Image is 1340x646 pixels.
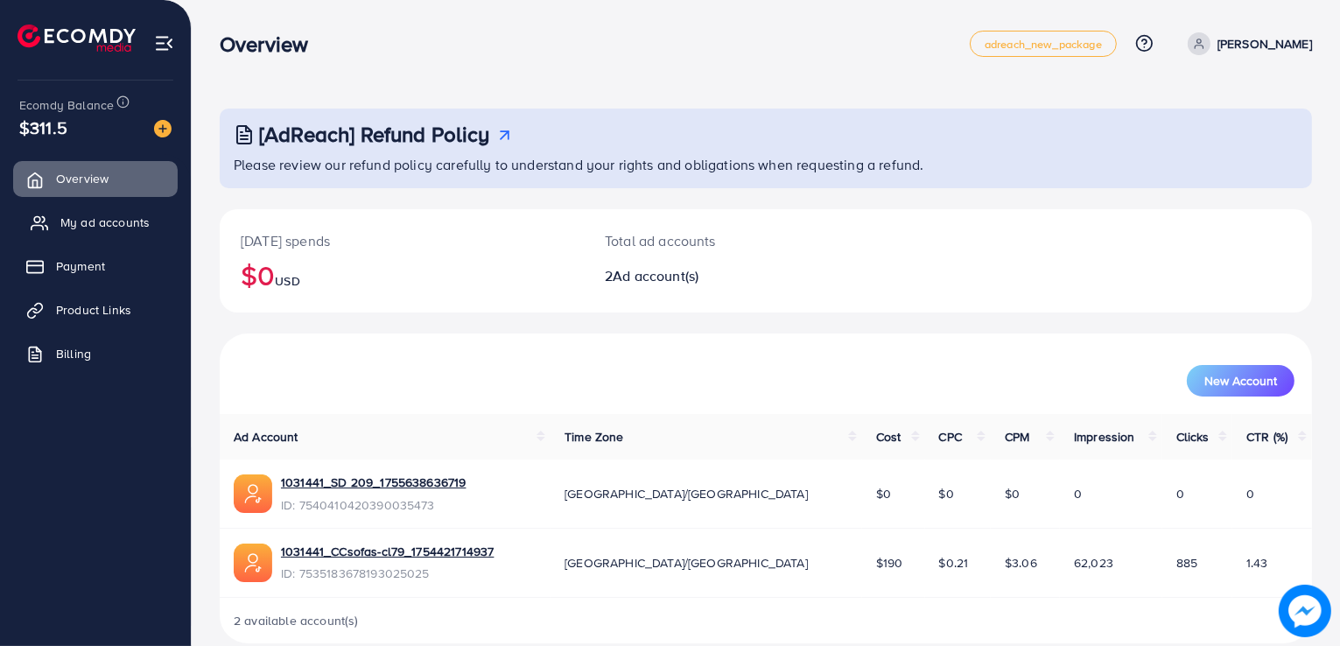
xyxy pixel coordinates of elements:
a: 1031441_SD 209_1755638636719 [281,474,466,491]
span: Time Zone [565,428,623,446]
span: $0.21 [939,554,969,572]
span: 0 [1246,485,1254,502]
span: $3.06 [1005,554,1037,572]
h3: [AdReach] Refund Policy [259,122,490,147]
span: 0 [1176,485,1184,502]
span: USD [275,272,299,290]
span: Impression [1074,428,1135,446]
span: $190 [876,554,903,572]
img: image [1279,585,1330,636]
span: My ad accounts [60,214,150,231]
span: CPC [939,428,962,446]
span: New Account [1204,375,1277,387]
span: Cost [876,428,902,446]
span: $0 [1005,485,1020,502]
span: Clicks [1176,428,1210,446]
span: [GEOGRAPHIC_DATA]/[GEOGRAPHIC_DATA] [565,485,808,502]
p: Please review our refund policy carefully to understand your rights and obligations when requesti... [234,154,1301,175]
span: ID: 7540410420390035473 [281,496,466,514]
img: ic-ads-acc.e4c84228.svg [234,544,272,582]
span: ID: 7535183678193025025 [281,565,494,582]
span: 1.43 [1246,554,1268,572]
a: Overview [13,161,178,196]
a: My ad accounts [13,205,178,240]
button: New Account [1187,365,1294,397]
span: [GEOGRAPHIC_DATA]/[GEOGRAPHIC_DATA] [565,554,808,572]
span: Overview [56,170,109,187]
h2: 2 [605,268,836,284]
span: $0 [939,485,954,502]
span: CPM [1005,428,1029,446]
a: [PERSON_NAME] [1181,32,1312,55]
span: $0 [876,485,891,502]
p: Total ad accounts [605,230,836,251]
span: Payment [56,257,105,275]
a: Payment [13,249,178,284]
span: 62,023 [1074,554,1113,572]
a: 1031441_CCsofas-cl79_1754421714937 [281,543,494,560]
span: Ecomdy Balance [19,96,114,114]
h3: Overview [220,32,322,57]
span: $311.5 [19,115,67,140]
img: image [154,120,172,137]
span: Ad account(s) [613,266,698,285]
img: logo [18,25,136,52]
h2: $0 [241,258,563,291]
span: Product Links [56,301,131,319]
span: 885 [1176,554,1197,572]
p: [PERSON_NAME] [1217,33,1312,54]
span: Ad Account [234,428,298,446]
a: Billing [13,336,178,371]
p: [DATE] spends [241,230,563,251]
span: adreach_new_package [985,39,1102,50]
span: 0 [1074,485,1082,502]
span: CTR (%) [1246,428,1287,446]
a: Product Links [13,292,178,327]
span: 2 available account(s) [234,612,359,629]
img: menu [154,33,174,53]
img: ic-ads-acc.e4c84228.svg [234,474,272,513]
span: Billing [56,345,91,362]
a: adreach_new_package [970,31,1117,57]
